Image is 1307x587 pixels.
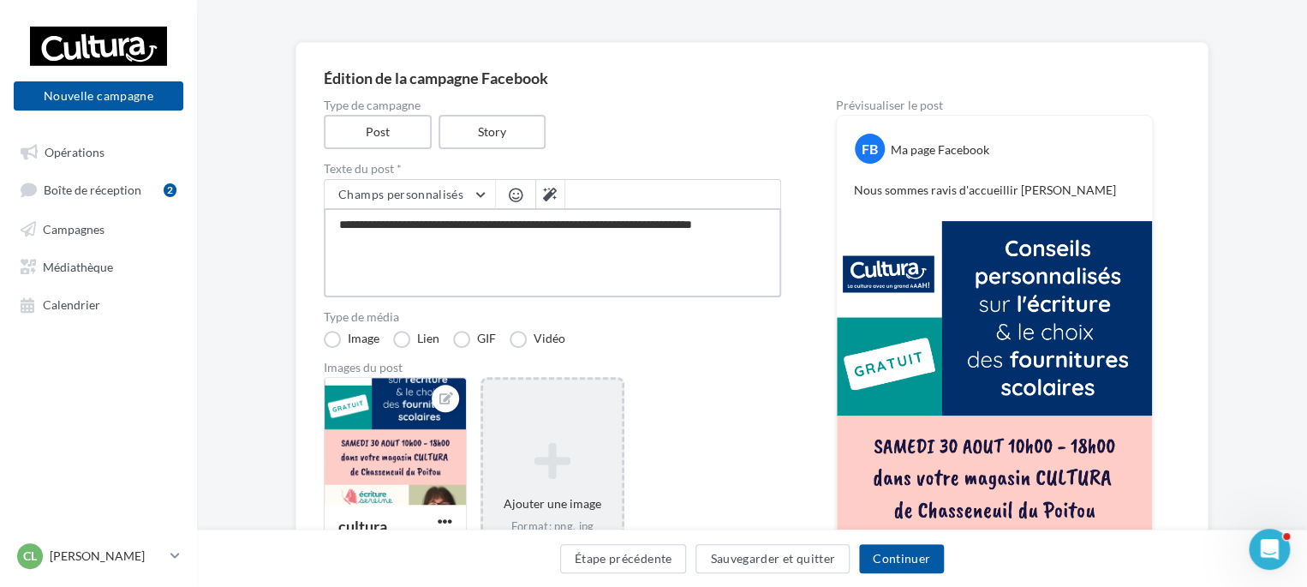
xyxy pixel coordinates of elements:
div: Ma page Facebook [891,141,989,159]
div: Édition de la campagne Facebook [324,70,1180,86]
a: Opérations [10,135,187,166]
a: Calendrier [10,288,187,319]
div: cultura animation 2508 affiche [338,517,422,572]
a: Boîte de réception2 [10,173,187,205]
a: Cl [PERSON_NAME] [14,540,183,572]
span: Calendrier [43,297,100,312]
div: Prévisualiser le post [836,99,1153,111]
button: Continuer [859,544,944,573]
p: [PERSON_NAME] [50,548,164,565]
a: Médiathèque [10,250,187,281]
div: 2 [164,183,176,197]
div: FB [855,134,885,164]
label: Vidéo [510,331,565,348]
span: Opérations [45,144,104,159]
span: Boîte de réception [44,183,141,197]
p: Nous sommes ravis d'accueillir [PERSON_NAME] [854,182,1135,199]
button: Nouvelle campagne [14,81,183,111]
label: Image [324,331,379,348]
button: Sauvegarder et quitter [695,544,850,573]
iframe: Intercom live chat [1249,529,1290,570]
button: Champs personnalisés [325,180,495,209]
div: Images du post [324,362,781,374]
label: Type de média [324,311,781,323]
span: Campagnes [43,221,104,236]
label: Post [324,115,432,149]
label: Story [439,115,546,149]
a: Campagnes [10,213,187,243]
span: Cl [23,548,37,565]
label: Type de campagne [324,99,781,111]
span: Médiathèque [43,259,113,273]
span: Champs personnalisés [338,187,463,201]
label: Texte du post * [324,163,781,175]
button: Étape précédente [560,544,687,573]
label: GIF [453,331,496,348]
label: Lien [393,331,439,348]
